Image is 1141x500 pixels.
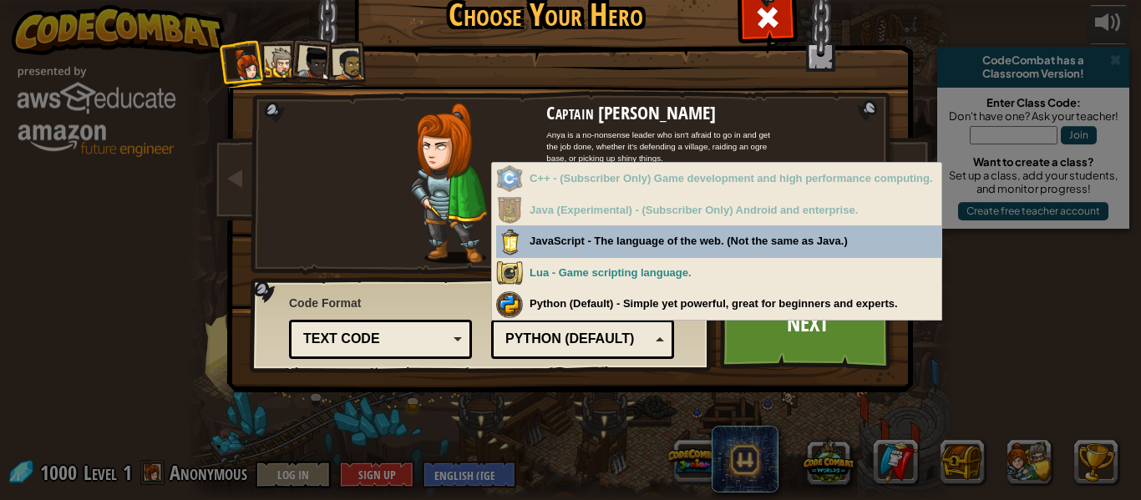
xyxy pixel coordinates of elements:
li: Captain Anya Weston [219,39,268,88]
div: Subscriber Only [496,163,941,195]
div: Text code [303,330,448,349]
div: Python (Default) [505,330,650,349]
a: Next [720,278,895,370]
li: Alejandro the Duelist [322,41,368,88]
div: Python (Default) - Simple yet powerful, great for beginners and experts. [496,288,941,321]
div: JavaScript - The language of the web. (Not the same as Java.) [496,225,941,258]
li: Lady Ida Justheart [287,37,337,86]
img: captain-pose.png [410,103,487,264]
h2: Captain [PERSON_NAME] [546,103,780,123]
div: Lua - Game scripting language. [496,257,941,290]
div: Subscriber Only [496,194,941,227]
li: Sir Tharin Thunderfist [255,38,300,84]
img: language-selector-background.png [250,278,716,373]
span: Code Format [289,295,472,311]
div: Anya is a no-nonsense leader who isn't afraid to go in and get the job done, whether it's defendi... [546,129,780,164]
